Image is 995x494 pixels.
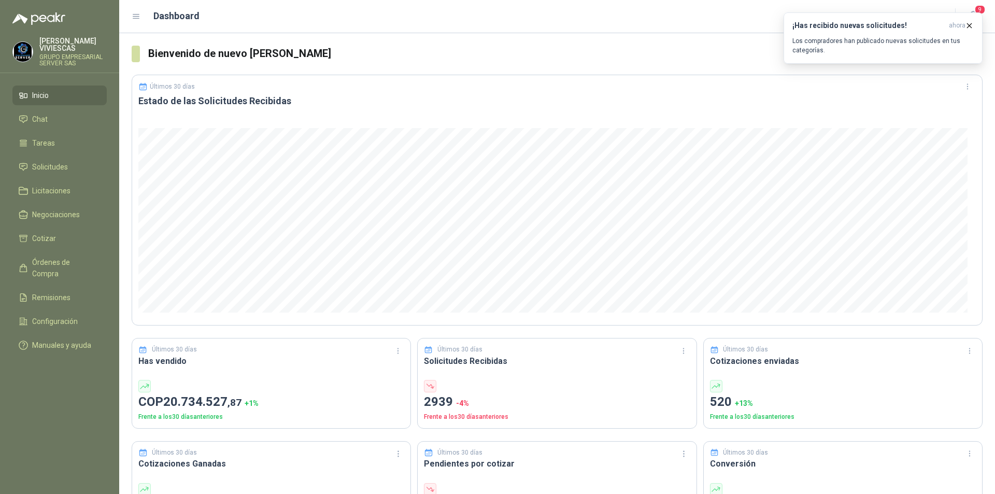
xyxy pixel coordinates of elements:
h3: Solicitudes Recibidas [424,355,690,368]
h3: Has vendido [138,355,404,368]
p: Los compradores han publicado nuevas solicitudes en tus categorías. [792,36,974,55]
span: 9 [974,5,986,15]
img: Logo peakr [12,12,65,25]
span: + 1 % [245,399,259,407]
h3: Cotizaciones enviadas [710,355,976,368]
img: Company Logo [13,42,33,62]
p: Últimos 30 días [723,345,768,355]
span: Inicio [32,90,49,101]
span: Chat [32,114,48,125]
a: Remisiones [12,288,107,307]
button: ¡Has recibido nuevas solicitudes!ahora Los compradores han publicado nuevas solicitudes en tus ca... [784,12,983,64]
span: ahora [949,21,965,30]
h3: Pendientes por cotizar [424,457,690,470]
p: 520 [710,392,976,412]
span: Solicitudes [32,161,68,173]
p: Frente a los 30 días anteriores [424,412,690,422]
p: Últimos 30 días [723,448,768,458]
h3: Conversión [710,457,976,470]
a: Cotizar [12,229,107,248]
p: Últimos 30 días [437,345,482,355]
a: Inicio [12,86,107,105]
h3: Bienvenido de nuevo [PERSON_NAME] [148,46,983,62]
a: Manuales y ayuda [12,335,107,355]
span: Órdenes de Compra [32,257,97,279]
p: Últimos 30 días [152,448,197,458]
a: Configuración [12,312,107,331]
h1: Dashboard [153,9,200,23]
span: Negociaciones [32,209,80,220]
a: Solicitudes [12,157,107,177]
button: 9 [964,7,983,26]
a: Chat [12,109,107,129]
span: Remisiones [32,292,70,303]
span: Tareas [32,137,55,149]
h3: Cotizaciones Ganadas [138,457,404,470]
span: ,87 [228,397,241,408]
p: COP [138,392,404,412]
span: Configuración [32,316,78,327]
p: Frente a los 30 días anteriores [710,412,976,422]
h3: ¡Has recibido nuevas solicitudes! [792,21,945,30]
a: Órdenes de Compra [12,252,107,284]
span: 20.734.527 [163,394,241,409]
span: -4 % [456,399,469,407]
p: GRUPO EMPRESARIAL SERVER SAS [39,54,107,66]
h3: Estado de las Solicitudes Recibidas [138,95,976,107]
p: Últimos 30 días [437,448,482,458]
span: Licitaciones [32,185,70,196]
a: Negociaciones [12,205,107,224]
p: [PERSON_NAME] VIVIESCAS [39,37,107,52]
p: 2939 [424,392,690,412]
a: Licitaciones [12,181,107,201]
p: Últimos 30 días [150,83,195,90]
span: Cotizar [32,233,56,244]
a: Tareas [12,133,107,153]
p: Frente a los 30 días anteriores [138,412,404,422]
span: Manuales y ayuda [32,340,91,351]
span: + 13 % [735,399,753,407]
p: Últimos 30 días [152,345,197,355]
